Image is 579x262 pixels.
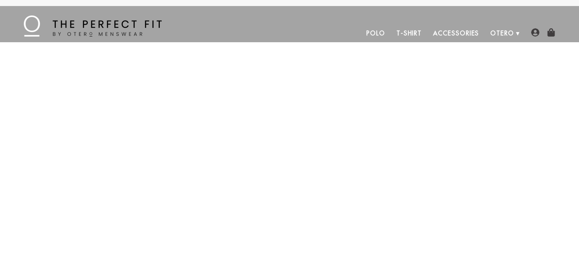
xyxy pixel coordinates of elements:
[485,24,520,42] a: Otero
[427,24,485,42] a: Accessories
[391,24,427,42] a: T-Shirt
[361,24,391,42] a: Polo
[531,28,539,37] img: user-account-icon.png
[24,15,162,37] img: The Perfect Fit - by Otero Menswear - Logo
[547,28,555,37] img: shopping-bag-icon.png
